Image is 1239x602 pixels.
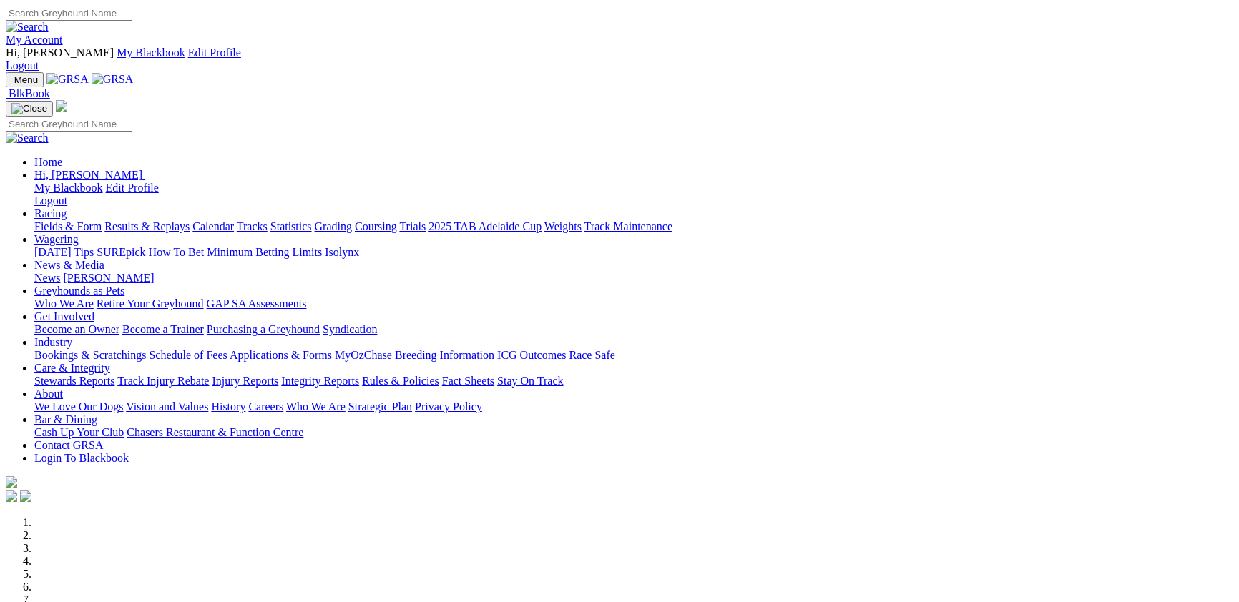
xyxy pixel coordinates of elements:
a: Minimum Betting Limits [207,246,322,258]
div: Wagering [34,246,1233,259]
a: My Account [6,34,63,46]
div: Bar & Dining [34,426,1233,439]
a: Contact GRSA [34,439,103,451]
a: News & Media [34,259,104,271]
a: Trials [399,220,426,232]
a: [DATE] Tips [34,246,94,258]
div: Hi, [PERSON_NAME] [34,182,1233,207]
a: Racing [34,207,67,219]
a: Rules & Policies [362,375,439,387]
div: Get Involved [34,323,1233,336]
a: Home [34,156,62,168]
a: Privacy Policy [415,400,482,413]
span: Menu [14,74,38,85]
a: 2025 TAB Adelaide Cup [428,220,542,232]
div: Care & Integrity [34,375,1233,388]
a: Who We Are [34,297,94,310]
input: Search [6,6,132,21]
a: Injury Reports [212,375,278,387]
img: Search [6,132,49,144]
a: Edit Profile [106,182,159,194]
img: GRSA [92,73,134,86]
a: ICG Outcomes [497,349,566,361]
a: Retire Your Greyhound [97,297,204,310]
a: SUREpick [97,246,145,258]
a: Stay On Track [497,375,563,387]
a: Breeding Information [395,349,494,361]
span: BlkBook [9,87,50,99]
a: Track Maintenance [584,220,672,232]
a: My Blackbook [34,182,103,194]
a: Logout [6,59,39,71]
img: Search [6,21,49,34]
img: logo-grsa-white.png [56,100,67,112]
a: Coursing [355,220,397,232]
button: Toggle navigation [6,101,53,117]
input: Search [6,117,132,132]
a: How To Bet [149,246,205,258]
a: Fact Sheets [442,375,494,387]
a: Isolynx [325,246,359,258]
a: Cash Up Your Club [34,426,124,438]
a: Track Injury Rebate [117,375,209,387]
img: logo-grsa-white.png [6,476,17,488]
a: We Love Our Dogs [34,400,123,413]
a: Vision and Values [126,400,208,413]
div: Greyhounds as Pets [34,297,1233,310]
a: Grading [315,220,352,232]
a: Login To Blackbook [34,452,129,464]
a: Schedule of Fees [149,349,227,361]
a: Integrity Reports [281,375,359,387]
a: Wagering [34,233,79,245]
a: Results & Replays [104,220,190,232]
div: My Account [6,46,1233,72]
a: Industry [34,336,72,348]
a: News [34,272,60,284]
a: Strategic Plan [348,400,412,413]
a: Become an Owner [34,323,119,335]
a: Care & Integrity [34,362,110,374]
a: About [34,388,63,400]
a: [PERSON_NAME] [63,272,154,284]
span: Hi, [PERSON_NAME] [34,169,142,181]
div: News & Media [34,272,1233,285]
a: Become a Trainer [122,323,204,335]
a: Bar & Dining [34,413,97,425]
a: Syndication [323,323,377,335]
a: Fields & Form [34,220,102,232]
a: Chasers Restaurant & Function Centre [127,426,303,438]
a: Bookings & Scratchings [34,349,146,361]
a: Race Safe [569,349,614,361]
a: Weights [544,220,582,232]
a: MyOzChase [335,349,392,361]
a: Statistics [270,220,312,232]
div: Racing [34,220,1233,233]
a: Greyhounds as Pets [34,285,124,297]
a: Purchasing a Greyhound [207,323,320,335]
a: Logout [34,194,67,207]
a: Stewards Reports [34,375,114,387]
a: Calendar [192,220,234,232]
div: Industry [34,349,1233,362]
a: Hi, [PERSON_NAME] [34,169,145,181]
a: Edit Profile [188,46,241,59]
a: Careers [248,400,283,413]
a: BlkBook [6,87,50,99]
img: Close [11,103,47,114]
a: Who We Are [286,400,346,413]
span: Hi, [PERSON_NAME] [6,46,114,59]
button: Toggle navigation [6,72,44,87]
div: About [34,400,1233,413]
a: GAP SA Assessments [207,297,307,310]
a: Get Involved [34,310,94,322]
a: My Blackbook [117,46,185,59]
a: Tracks [237,220,268,232]
a: History [211,400,245,413]
img: facebook.svg [6,490,17,502]
img: twitter.svg [20,490,31,502]
img: GRSA [46,73,89,86]
a: Applications & Forms [230,349,332,361]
